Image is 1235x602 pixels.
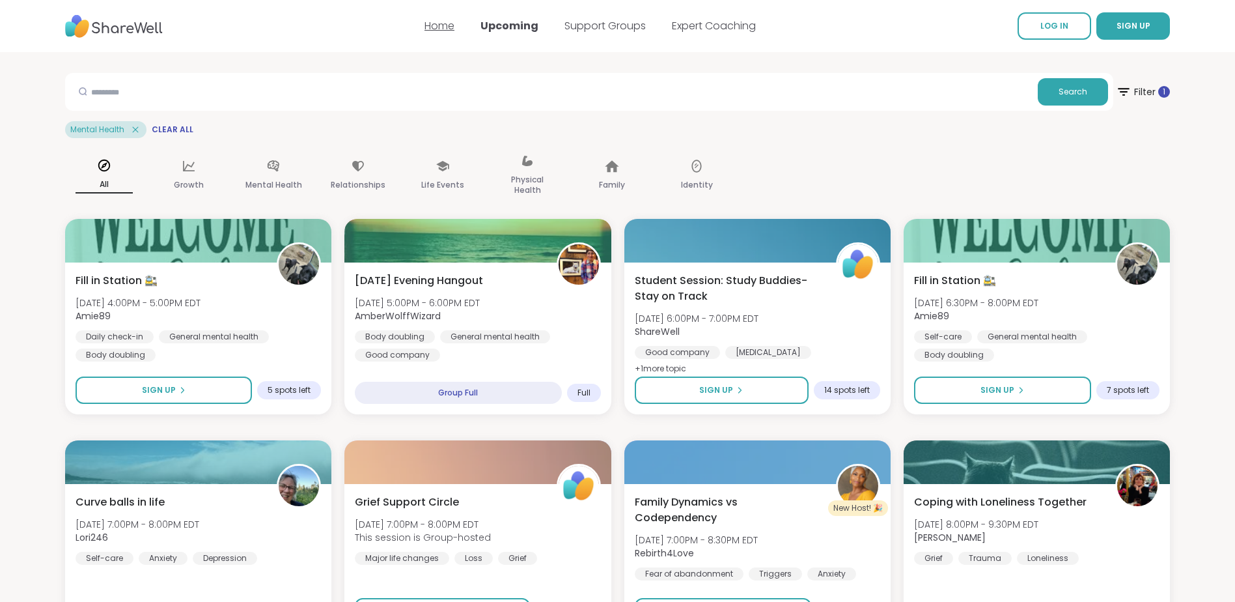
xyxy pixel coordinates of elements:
[355,552,449,565] div: Major life changes
[355,330,435,343] div: Body doubling
[1117,466,1158,506] img: Judy
[499,172,556,198] p: Physical Health
[279,466,319,506] img: Lori246
[355,349,440,362] div: Good company
[454,552,493,565] div: Loss
[279,244,319,285] img: Amie89
[76,494,165,510] span: Curve balls in life
[635,534,758,547] span: [DATE] 7:00PM - 8:30PM EDT
[914,494,1087,510] span: Coping with Loneliness Together
[355,273,483,289] span: [DATE] Evening Hangout
[824,385,870,395] span: 14 spots left
[977,330,1087,343] div: General mental health
[681,177,713,193] p: Identity
[139,552,187,565] div: Anxiety
[672,18,756,33] a: Expert Coaching
[564,18,646,33] a: Support Groups
[498,552,537,565] div: Grief
[599,177,625,193] p: Family
[76,296,201,309] span: [DATE] 4:00PM - 5:00PM EDT
[958,552,1012,565] div: Trauma
[914,377,1091,404] button: Sign Up
[1018,12,1091,40] a: LOG IN
[914,552,953,565] div: Grief
[635,325,680,338] b: ShareWell
[355,296,480,309] span: [DATE] 5:00PM - 6:00PM EDT
[152,124,193,135] span: Clear All
[159,330,269,343] div: General mental health
[980,384,1014,396] span: Sign Up
[559,466,599,506] img: ShareWell
[76,349,156,362] div: Body doubling
[70,124,124,135] span: Mental Health
[635,494,822,526] span: Family Dynamics vs Codependency
[1117,244,1158,285] img: Amie89
[268,385,311,395] span: 5 spots left
[142,384,176,396] span: Sign Up
[838,244,878,285] img: ShareWell
[635,312,758,325] span: [DATE] 6:00PM - 7:00PM EDT
[1040,20,1068,31] span: LOG IN
[914,518,1038,531] span: [DATE] 8:00PM - 9:30PM EDT
[749,567,802,580] div: Triggers
[355,382,561,404] div: Group Full
[914,531,986,544] b: [PERSON_NAME]
[76,330,154,343] div: Daily check-in
[559,244,599,285] img: AmberWolffWizard
[1116,76,1170,107] span: Filter
[635,567,743,580] div: Fear of abandonment
[331,177,385,193] p: Relationships
[914,349,994,362] div: Body doubling
[76,531,108,544] b: Lori246
[635,377,809,404] button: Sign Up
[1096,12,1170,40] button: SIGN UP
[807,567,856,580] div: Anxiety
[355,531,491,544] span: This session is Group-hosted
[440,330,550,343] div: General mental health
[355,309,441,322] b: AmberWolffWizard
[76,273,158,289] span: Fill in Station 🚉
[1163,87,1165,98] span: 1
[635,273,822,304] span: Student Session: Study Buddies- Stay on Track
[725,346,811,359] div: [MEDICAL_DATA]
[424,18,454,33] a: Home
[914,296,1038,309] span: [DATE] 6:30PM - 8:00PM EDT
[1116,73,1170,111] button: Filter 1
[245,177,302,193] p: Mental Health
[193,552,257,565] div: Depression
[1017,552,1079,565] div: Loneliness
[76,309,111,322] b: Amie89
[914,309,949,322] b: Amie89
[577,388,590,398] span: Full
[828,500,888,516] div: New Host! 🎉
[76,377,252,404] button: Sign Up
[635,547,694,560] b: Rebirth4Love
[1107,385,1149,395] span: 7 spots left
[699,384,733,396] span: Sign Up
[480,18,538,33] a: Upcoming
[838,466,878,506] img: Rebirth4Love
[355,494,459,510] span: Grief Support Circle
[914,273,996,289] span: Fill in Station 🚉
[421,177,464,193] p: Life Events
[1038,78,1108,106] button: Search
[174,177,204,193] p: Growth
[76,552,133,565] div: Self-care
[355,518,491,531] span: [DATE] 7:00PM - 8:00PM EDT
[76,177,133,193] p: All
[1117,20,1150,31] span: SIGN UP
[1059,86,1087,98] span: Search
[65,8,163,44] img: ShareWell Nav Logo
[635,346,720,359] div: Good company
[76,518,199,531] span: [DATE] 7:00PM - 8:00PM EDT
[914,330,972,343] div: Self-care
